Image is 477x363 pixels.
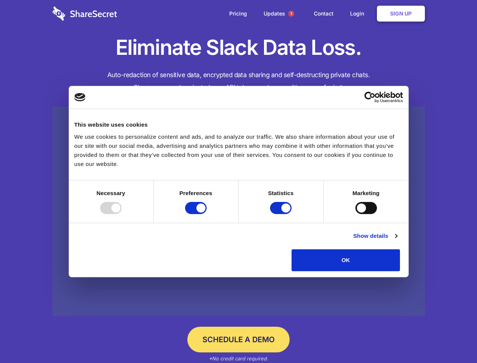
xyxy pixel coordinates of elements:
div: This website uses cookies [74,120,403,129]
em: *No credit card required. [209,355,268,361]
img: logo [74,93,86,101]
strong: Marketing [352,190,380,196]
strong: Preferences [179,190,212,196]
a: Schedule a Demo [187,327,290,352]
a: Login [343,2,375,25]
a: Usercentrics Cookiebot - opens in a new window [337,92,403,103]
div: We use cookies to personalize content and ads, and to analyze our traffic. We also share informat... [74,132,403,169]
button: OK [292,249,400,271]
h4: Auto-redaction of sensitive data, encrypted data sharing and self-destructing private chats. Shar... [52,69,425,94]
img: logo-wordmark-white-trans-d4663122ce5f474addd5e946df7df03e33cb6a1c49d2221995e7729f52c070b2.svg [52,6,117,21]
a: Contact [306,2,341,25]
strong: Necessary [97,190,125,196]
a: Wistia video thumbnail [52,107,425,316]
h1: Eliminate Slack Data Loss. [52,34,425,61]
span: 1 [288,11,294,17]
a: Show details [353,231,397,240]
strong: Statistics [268,190,294,196]
a: Sign Up [377,6,425,22]
a: Pricing [222,2,255,25]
